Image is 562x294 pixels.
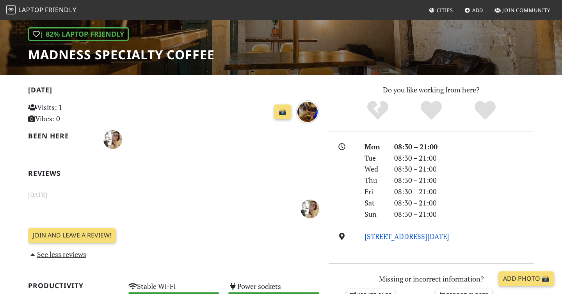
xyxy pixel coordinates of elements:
[6,4,76,17] a: LaptopFriendly LaptopFriendly
[502,7,550,14] span: Join Community
[28,282,119,290] h2: Productivity
[28,47,215,62] h1: Madness Specialty Coffee
[389,141,539,152] div: 08:30 – 21:00
[329,84,534,96] p: Do you like working from here?
[389,197,539,209] div: 08:30 – 21:00
[296,100,319,124] img: over 1 year ago
[23,190,324,200] small: [DATE]
[472,7,484,14] span: Add
[437,7,453,14] span: Cities
[28,27,129,41] div: | 82% Laptop Friendly
[18,5,44,14] span: Laptop
[360,197,389,209] div: Sat
[351,100,405,121] div: No
[301,203,319,213] span: Tanya Diachenko
[28,228,116,243] a: Join and leave a review!
[360,186,389,197] div: Fri
[389,209,539,220] div: 08:30 – 21:00
[329,273,534,285] p: Missing or incorrect information?
[426,3,456,17] a: Cities
[301,200,319,218] img: 5254-tanya.jpg
[28,102,119,124] p: Visits: 1 Vibes: 0
[360,163,389,175] div: Wed
[103,130,122,149] img: 5254-tanya.jpg
[491,3,553,17] a: Join Community
[360,209,389,220] div: Sun
[28,86,319,97] h2: [DATE]
[389,152,539,164] div: 08:30 – 21:00
[404,100,458,121] div: Yes
[360,175,389,186] div: Thu
[45,5,76,14] span: Friendly
[296,106,319,115] a: over 1 year ago
[458,100,512,121] div: Definitely!
[389,175,539,186] div: 08:30 – 21:00
[274,104,291,119] a: 📸
[389,163,539,175] div: 08:30 – 21:00
[28,169,319,177] h2: Reviews
[103,134,122,143] span: Tanya Diachenko
[461,3,487,17] a: Add
[28,132,94,140] h2: Been here
[365,232,449,241] a: [STREET_ADDRESS][DATE]
[389,186,539,197] div: 08:30 – 21:00
[360,152,389,164] div: Tue
[360,141,389,152] div: Mon
[6,5,16,14] img: LaptopFriendly
[28,250,86,259] a: See less reviews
